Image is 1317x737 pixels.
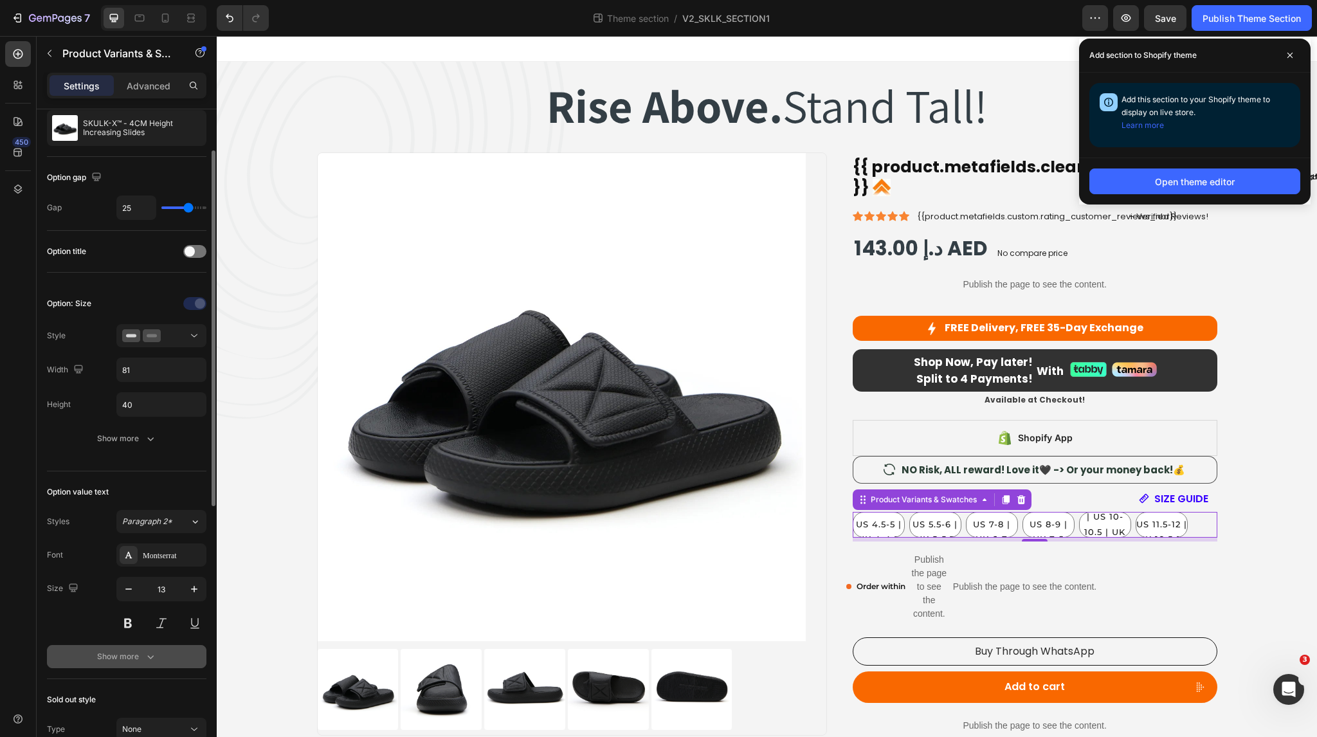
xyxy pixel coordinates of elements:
[116,510,206,533] button: Paragraph 2*
[5,5,96,31] button: 7
[650,318,817,334] h2: Shop Now, Pay later!
[47,399,71,410] div: Height
[694,468,743,509] span: EU 38-39 | US 5.5-6 | UK 5-5.5
[329,38,772,102] h2: Stand Tall!
[12,137,31,147] div: 450
[636,601,1001,630] a: Buy Through WhatsApp
[1155,175,1235,188] div: Open theme editor
[685,425,968,442] p: NO Risk, ALL reward! Love it🖤 -> Or your money back!💰
[1203,12,1301,25] div: Publish Theme Section
[47,549,63,561] div: Font
[1273,674,1304,705] iframe: Intercom live chat
[694,517,731,585] p: Publish the page to see the content.
[1089,168,1300,194] button: Open theme editor
[637,468,686,509] span: EU 36-37 | US 4.5-5 | UK 4-4.5
[1122,119,1164,132] button: Learn more
[1144,5,1186,31] button: Save
[47,580,81,597] div: Size
[636,683,1001,696] p: Publish the page to see the content.
[217,36,1317,737] iframe: Design area
[682,12,770,25] span: V2_SKLK_SECTION1
[47,694,96,705] div: Sold out style
[47,298,91,309] div: Option: Size
[938,457,992,469] p: SIZE GUIDE
[651,458,763,469] div: Product Variants & Swatches
[728,283,927,302] p: FREE Delivery, FREE 35-Day Exchange
[52,115,78,141] img: product feature img
[64,79,100,93] p: Settings
[636,120,909,163] h1: {{ product.metafields.clean.title }}
[636,635,1001,667] button: Add to cart
[640,545,689,556] div: Order within
[217,5,269,31] div: Undo/Redo
[117,196,156,219] input: Auto
[47,486,109,498] div: Option value text
[127,79,170,93] p: Advanced
[97,650,157,663] div: Show more
[62,46,172,61] p: Product Variants & Swatches
[47,361,86,379] div: Width
[750,468,800,509] span: EU 40-41 | US 7-8 | UK 6-7
[122,724,141,734] span: None
[1122,95,1270,130] span: Add this section to your Shopify theme to display on live store.
[709,286,722,299] img: gempages_522798132132578229-fc455319-a25b-4e05-88f3-c5ee953ba455.png
[122,516,172,527] span: Paragraph 2*
[1155,13,1176,24] span: Save
[801,394,856,410] div: Shopify App
[920,468,970,509] span: EU 45-46 | US 11.5-12 | UK 10.5-11
[926,136,965,146] div: {{product.metafields.custom.height_boost_amount}}
[330,39,566,100] strong: Rise Above.
[47,645,206,668] button: Show more
[47,202,62,214] div: Gap
[912,174,992,187] p: + Verified Reviews!
[700,174,911,187] div: {{product.metafields.custom.rating_customer_reviews_nbr}}
[47,723,65,735] div: Type
[47,246,86,257] div: Option title
[788,644,848,658] div: Add to cart
[656,143,674,160] img: GemPages Icon
[819,327,848,343] h2: With
[636,242,1001,255] p: Publish the page to see the content.
[781,214,851,221] p: No compare price
[853,326,890,341] img: Tabby icon
[47,169,104,187] div: Option gap
[1192,5,1312,31] button: Publish Theme Section
[47,427,206,450] button: Show more
[736,544,880,558] p: Publish the page to see the content.
[895,326,940,341] img: Tamara icon
[666,428,678,440] img: Return icon
[807,468,856,509] span: EU 41-42 | US 8-9 | UK 7-8
[758,606,878,625] p: Buy Through WhatsApp
[97,432,157,445] div: Show more
[47,330,66,341] div: Style
[143,550,203,561] div: Montserrat
[604,12,671,25] span: Theme section
[636,198,772,226] div: 143.00 د.إ AED
[1089,49,1197,62] p: Add section to Shopify theme
[83,119,201,137] p: SKULK-X™ - 4CM Height Increasing Slides
[117,358,206,381] input: Auto
[84,10,90,26] p: 7
[674,12,677,25] span: /
[650,334,817,351] h2: Split to 4 Payments!
[768,358,868,369] strong: Available at Checkout!
[1300,655,1310,665] span: 3
[47,516,69,527] div: Styles
[967,137,1004,145] div: {{product.metafields.custom.height_boost_or_cotton}}
[117,393,206,416] input: Auto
